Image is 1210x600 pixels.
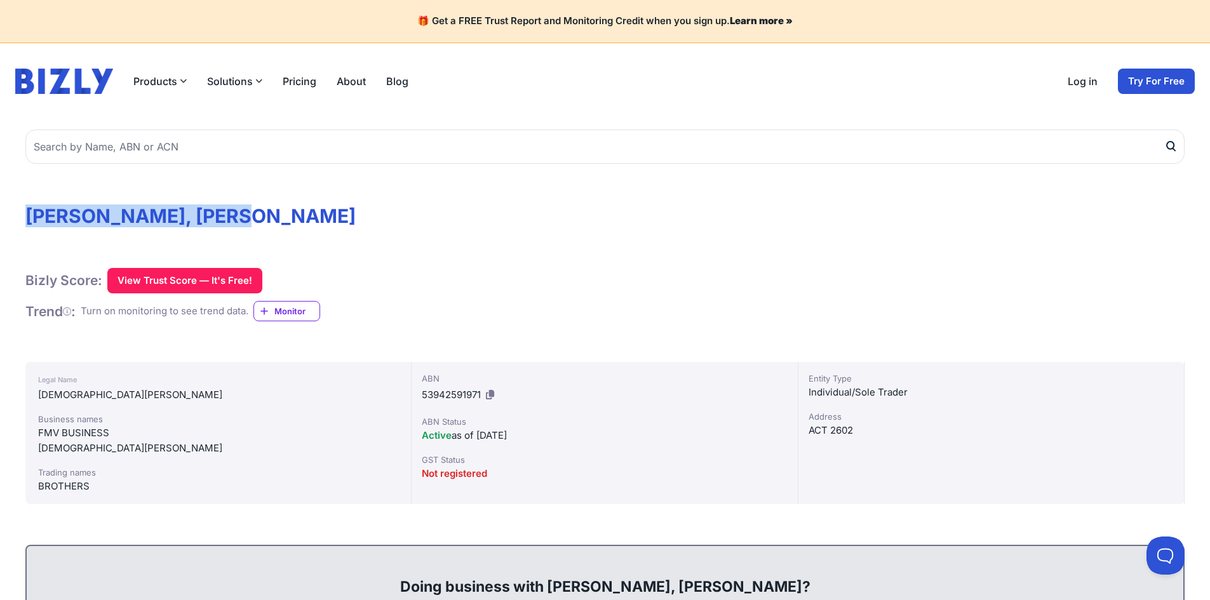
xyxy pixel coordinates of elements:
a: Pricing [283,74,316,89]
div: as of [DATE] [422,428,787,443]
button: Solutions [207,74,262,89]
iframe: Toggle Customer Support [1146,537,1185,575]
h1: Bizly Score: [25,272,102,289]
div: Business names [38,413,398,425]
span: Monitor [274,305,319,317]
div: Turn on monitoring to see trend data. [81,304,248,319]
div: [DEMOGRAPHIC_DATA][PERSON_NAME] [38,441,398,456]
div: Doing business with [PERSON_NAME], [PERSON_NAME]? [39,556,1171,597]
a: Log in [1068,74,1098,89]
h4: 🎁 Get a FREE Trust Report and Monitoring Credit when you sign up. [15,15,1195,27]
div: ACT 2602 [809,423,1174,438]
div: Legal Name [38,372,398,387]
div: Trading names [38,466,398,479]
div: ABN [422,372,787,385]
input: Search by Name, ABN or ACN [25,130,1185,164]
div: Entity Type [809,372,1174,385]
div: ABN Status [422,415,787,428]
div: Address [809,410,1174,423]
a: Monitor [253,301,320,321]
button: Products [133,74,187,89]
span: Not registered [422,467,487,479]
a: Blog [386,74,408,89]
h1: Trend : [25,303,76,320]
h1: [PERSON_NAME], [PERSON_NAME] [25,204,1185,227]
span: 53942591971 [422,389,481,401]
a: Learn more » [730,15,793,27]
a: About [337,74,366,89]
div: Individual/Sole Trader [809,385,1174,400]
a: Try For Free [1118,69,1195,94]
div: FMV BUSINESS [38,425,398,441]
span: Active [422,429,452,441]
div: GST Status [422,453,787,466]
button: View Trust Score — It's Free! [107,268,262,293]
div: [DEMOGRAPHIC_DATA][PERSON_NAME] [38,387,398,403]
div: BROTHERS [38,479,398,494]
